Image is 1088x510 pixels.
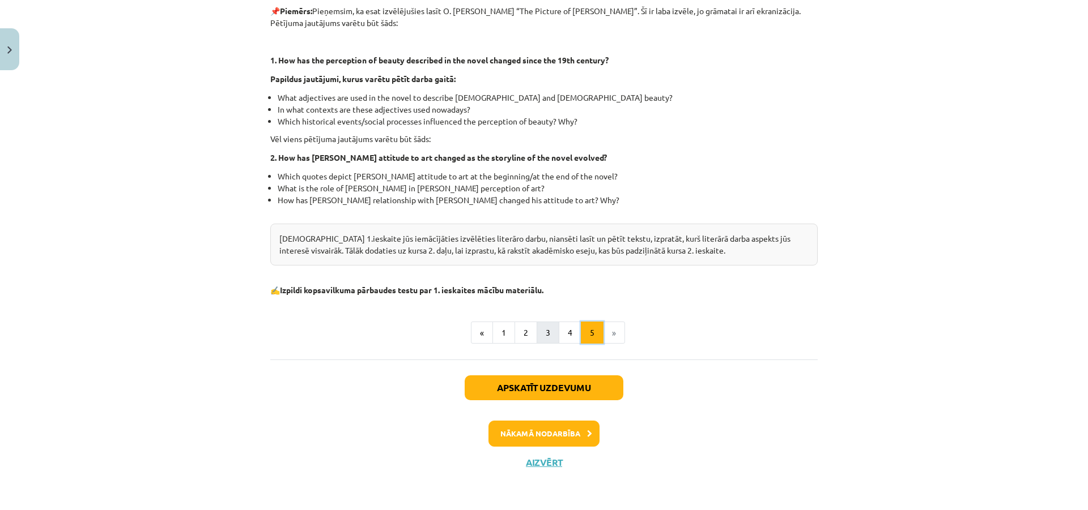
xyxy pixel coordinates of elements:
[280,6,312,16] strong: Piemērs:
[581,322,603,344] button: 5
[471,322,493,344] button: «
[278,104,818,115] li: In what contexts are these adjectives used nowadays?
[278,194,818,218] li: How has [PERSON_NAME] relationship with [PERSON_NAME] changed his attitude to art? Why?
[488,421,600,447] button: Nākamā nodarbība
[270,74,456,84] strong: Papildus jautājumi, kurus varētu pētīt darba gaitā:
[278,182,818,194] li: What is the role of [PERSON_NAME] in [PERSON_NAME] perception of art?
[270,224,818,265] div: [DEMOGRAPHIC_DATA] 1.ieskaite jūs iemācījāties izvēlēties literāro darbu, niansēti lasīt un pētīt...
[7,46,12,54] img: icon-close-lesson-0947bae3869378f0d4975bcd49f059093ad1ed9edebbc8119c70593378902aed.svg
[522,457,566,468] button: Aizvērt
[280,285,543,295] b: Izpildi kopsavilkuma pārbaudes testu par 1. ieskaites mācību materiālu.
[270,55,609,65] strong: 1. How has the perception of beauty described in the novel changed since the 19th century?
[492,322,515,344] button: 1
[537,322,559,344] button: 3
[465,375,623,400] button: Apskatīt uzdevumu
[278,170,818,182] li: Which quotes depict [PERSON_NAME] attitude to art at the beginning/at the end of the novel?
[270,133,818,145] p: Vēl viens pētījuma jautājums varētu būt šāds:
[559,322,581,344] button: 4
[270,5,818,29] p: 📌 Pieņemsim, ka esat izvēlējušies lasīt O. [PERSON_NAME] “The Picture of [PERSON_NAME]”. Šī ir la...
[278,115,818,127] li: Which historical events/social processes influenced the perception of beauty? Why?
[270,322,818,344] nav: Page navigation example
[515,322,537,344] button: 2
[278,92,818,104] li: What adjectives are used in the novel to describe [DEMOGRAPHIC_DATA] and [DEMOGRAPHIC_DATA] beauty?
[270,152,607,162] strong: 2. How has [PERSON_NAME] attitude to art changed as the storyline of the novel evolved?
[270,284,818,296] p: ✍️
